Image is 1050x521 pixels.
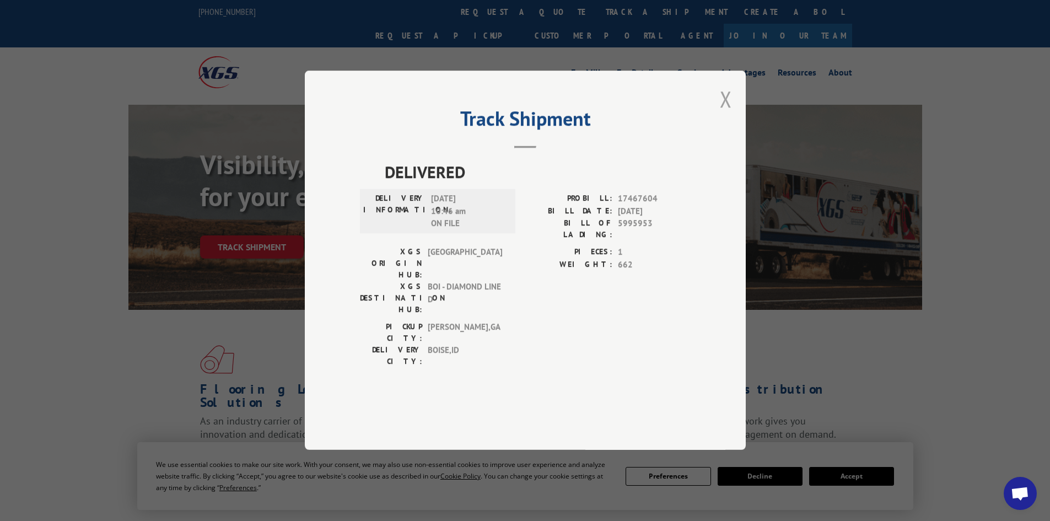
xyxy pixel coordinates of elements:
[720,84,732,114] button: Close modal
[431,193,505,230] span: [DATE] 10:46 am ON FILE
[525,218,612,241] label: BILL OF LADING:
[618,218,691,241] span: 5995953
[363,193,426,230] label: DELIVERY INFORMATION:
[385,160,691,185] span: DELIVERED
[525,193,612,206] label: PROBILL:
[360,321,422,345] label: PICKUP CITY:
[618,193,691,206] span: 17467604
[360,111,691,132] h2: Track Shipment
[360,281,422,316] label: XGS DESTINATION HUB:
[525,205,612,218] label: BILL DATE:
[360,246,422,281] label: XGS ORIGIN HUB:
[618,246,691,259] span: 1
[428,321,502,345] span: [PERSON_NAME] , GA
[618,259,691,271] span: 662
[525,259,612,271] label: WEIGHT:
[428,246,502,281] span: [GEOGRAPHIC_DATA]
[618,205,691,218] span: [DATE]
[1004,477,1037,510] a: Open chat
[360,345,422,368] label: DELIVERY CITY:
[428,281,502,316] span: BOI - DIAMOND LINE D
[525,246,612,259] label: PIECES:
[428,345,502,368] span: BOISE , ID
